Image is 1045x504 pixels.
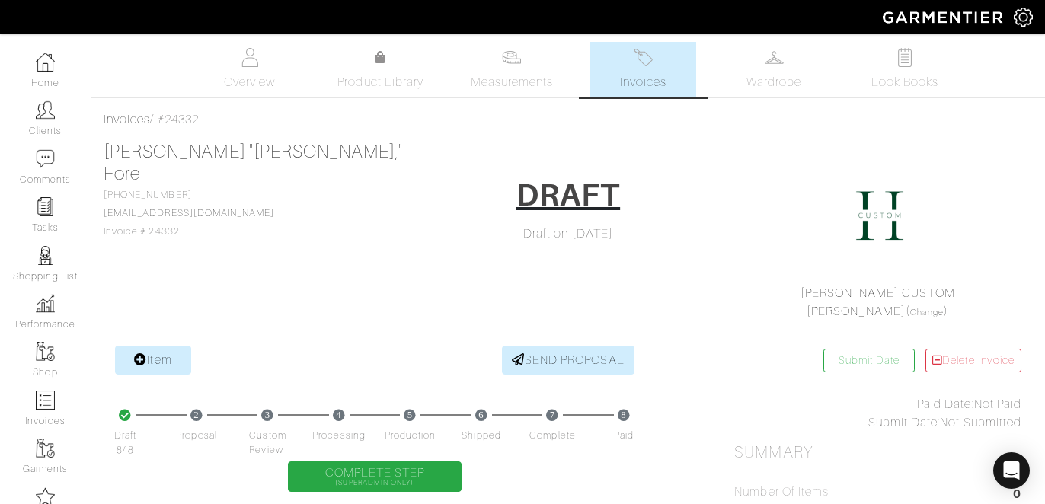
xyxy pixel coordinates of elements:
[871,73,939,91] span: Look Books
[475,409,488,421] span: 6
[734,395,1021,432] div: Not Paid Not Submitted
[197,42,303,97] a: Overview
[614,429,634,443] span: Paid
[333,409,346,421] span: 4
[36,197,55,216] img: reminder-icon-8004d30b9f0a5d33ae49ab947aed9ed385cf756f9e5892f1edd6e32f2345188e.png
[925,349,1021,372] a: Delete Invoice
[896,48,915,67] img: todo-9ac3debb85659649dc8f770b8b6100bb5dab4b48dedcbae339e5042a72dfd3cc.svg
[104,110,1033,129] div: / #24332
[249,429,286,458] span: Custom Review
[114,429,136,458] span: Draft 8/ 8
[104,142,404,183] a: [PERSON_NAME] "[PERSON_NAME]," Fore
[502,346,634,375] a: SEND PROPOSAL
[104,208,274,219] a: [EMAIL_ADDRESS][DOMAIN_NAME]
[801,286,955,300] a: [PERSON_NAME] CUSTOM
[240,48,259,67] img: basicinfo-40fd8af6dae0f16599ec9e87c0ef1c0a1fdea2edbe929e3d69a839185d80c458.svg
[910,308,944,317] a: Change
[765,48,784,67] img: wardrobe-487a4870c1b7c33e795ec22d11cfc2ed9d08956e64fb3008fe2437562e282088.svg
[734,443,1021,462] h2: Summary
[404,409,417,421] span: 5
[634,48,653,67] img: orders-27d20c2124de7fd6de4e0e44c1d41de31381a507db9b33961299e4e07d508b8c.svg
[425,225,712,243] div: Draft on [DATE]
[807,305,906,318] a: [PERSON_NAME]
[516,177,620,213] h1: DRAFT
[868,416,941,429] span: Submit Date:
[620,73,666,91] span: Invoices
[104,113,150,126] a: Invoices
[176,429,216,443] span: Proposal
[734,485,829,499] h5: Number of Items
[823,349,915,372] a: Submit Date
[328,49,434,91] a: Product Library
[459,42,566,97] a: Measurements
[36,391,55,410] img: orders-icon-0abe47150d42831381b5fb84f609e132dff9fe21cb692f30cb5eec754e2cba89.png
[618,409,631,421] span: 8
[852,42,958,97] a: Look Books
[385,429,436,443] span: Production
[36,100,55,120] img: clients-icon-6bae9207a08558b7cb47a8932f037763ab4055f8c8b6bfacd5dc20c3e0201464.png
[529,429,575,443] span: Complete
[36,246,55,265] img: stylists-icon-eb353228a002819b7ec25b43dbf5f0378dd9e0616d9560372ff212230b889e62.png
[104,190,274,237] span: [PHONE_NUMBER] Invoice # 24332
[36,342,55,361] img: garments-icon-b7da505a4dc4fd61783c78ac3ca0ef83fa9d6f193b1c9dc38574b1d14d53ca28.png
[471,73,554,91] span: Measurements
[546,409,559,421] span: 7
[261,409,274,421] span: 3
[746,73,801,91] span: Wardrobe
[190,409,203,421] span: 2
[917,397,974,411] span: Paid Date:
[1014,8,1033,27] img: gear-icon-white-bd11855cb880d31180b6d7d6211b90ccbf57a29d726f0c71d8c61bd08dd39cc2.png
[740,284,1015,321] div: ( )
[115,346,191,375] a: Item
[312,429,366,443] span: Processing
[36,53,55,72] img: dashboard-icon-dbcd8f5a0b271acd01030246c82b418ddd0df26cd7fceb0bd07c9910d44c42f6.png
[224,73,275,91] span: Overview
[502,48,521,67] img: measurements-466bbee1fd09ba9460f595b01e5d73f9e2bff037440d3c8f018324cb6cdf7a4a.svg
[337,73,423,91] span: Product Library
[875,4,1014,30] img: garmentier-logo-header-white-b43fb05a5012e4ada735d5af1a66efaba907eab6374d6393d1fbf88cb4ef424d.png
[36,294,55,313] img: graph-8b7af3c665d003b59727f371ae50e7771705bf0c487971e6e97d053d13c5068d.png
[462,429,500,443] span: Shipped
[288,461,462,492] a: COMPLETE STEP(SUPERADMIN ONLY)
[36,149,55,168] img: comment-icon-a0a6a9ef722e966f86d9cbdc48e553b5cf19dbc54f86b18d962a5391bc8f6eb6.png
[993,452,1030,489] div: Open Intercom Messenger
[36,439,55,458] img: garments-icon-b7da505a4dc4fd61783c78ac3ca0ef83fa9d6f193b1c9dc38574b1d14d53ca28.png
[590,42,696,97] a: Invoices
[507,171,630,225] a: DRAFT
[325,479,425,486] span: (SUPERADMIN ONLY)
[842,177,918,254] img: Xu4pDjgfsNsX2exS7cacv7QJ.png
[721,42,827,97] a: Wardrobe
